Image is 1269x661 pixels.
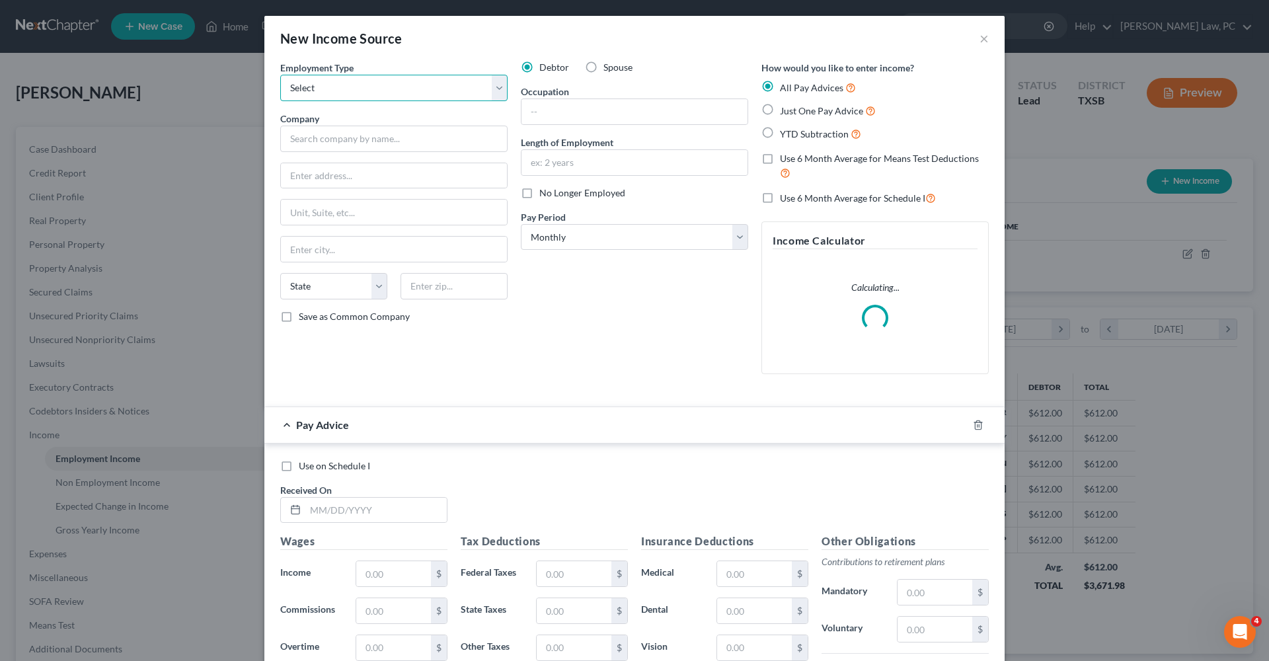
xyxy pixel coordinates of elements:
[773,281,978,294] p: Calculating...
[401,273,508,299] input: Enter zip...
[274,635,349,661] label: Overtime
[898,580,972,605] input: 0.00
[280,533,447,550] h5: Wages
[815,579,890,605] label: Mandatory
[356,635,431,660] input: 0.00
[822,533,989,550] h5: Other Obligations
[611,598,627,623] div: $
[537,635,611,660] input: 0.00
[822,555,989,568] p: Contributions to retirement plans
[521,99,748,124] input: --
[980,30,989,46] button: ×
[521,150,748,175] input: ex: 2 years
[1251,616,1262,627] span: 4
[305,498,447,523] input: MM/DD/YYYY
[281,200,507,225] input: Unit, Suite, etc...
[815,616,890,642] label: Voluntary
[972,617,988,642] div: $
[792,598,808,623] div: $
[454,635,529,661] label: Other Taxes
[539,187,625,198] span: No Longer Employed
[611,635,627,660] div: $
[280,485,332,496] span: Received On
[792,635,808,660] div: $
[280,29,403,48] div: New Income Source
[280,113,319,124] span: Company
[780,192,925,204] span: Use 6 Month Average for Schedule I
[634,635,710,661] label: Vision
[780,153,979,164] span: Use 6 Month Average for Means Test Deductions
[603,61,633,73] span: Spouse
[898,617,972,642] input: 0.00
[280,62,354,73] span: Employment Type
[299,311,410,322] span: Save as Common Company
[281,163,507,188] input: Enter address...
[634,598,710,624] label: Dental
[773,233,978,249] h5: Income Calculator
[274,598,349,624] label: Commissions
[521,136,613,149] label: Length of Employment
[537,561,611,586] input: 0.00
[299,460,370,471] span: Use on Schedule I
[761,61,914,75] label: How would you like to enter income?
[296,418,349,431] span: Pay Advice
[356,561,431,586] input: 0.00
[356,598,431,623] input: 0.00
[717,598,792,623] input: 0.00
[281,237,507,262] input: Enter city...
[521,85,569,98] label: Occupation
[454,561,529,587] label: Federal Taxes
[792,561,808,586] div: $
[461,533,628,550] h5: Tax Deductions
[634,561,710,587] label: Medical
[1224,616,1256,648] iframe: Intercom live chat
[717,561,792,586] input: 0.00
[521,212,566,223] span: Pay Period
[431,635,447,660] div: $
[280,566,311,578] span: Income
[539,61,569,73] span: Debtor
[280,126,508,152] input: Search company by name...
[780,105,863,116] span: Just One Pay Advice
[431,598,447,623] div: $
[641,533,808,550] h5: Insurance Deductions
[431,561,447,586] div: $
[972,580,988,605] div: $
[611,561,627,586] div: $
[537,598,611,623] input: 0.00
[454,598,529,624] label: State Taxes
[780,128,849,139] span: YTD Subtraction
[717,635,792,660] input: 0.00
[780,82,843,93] span: All Pay Advices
